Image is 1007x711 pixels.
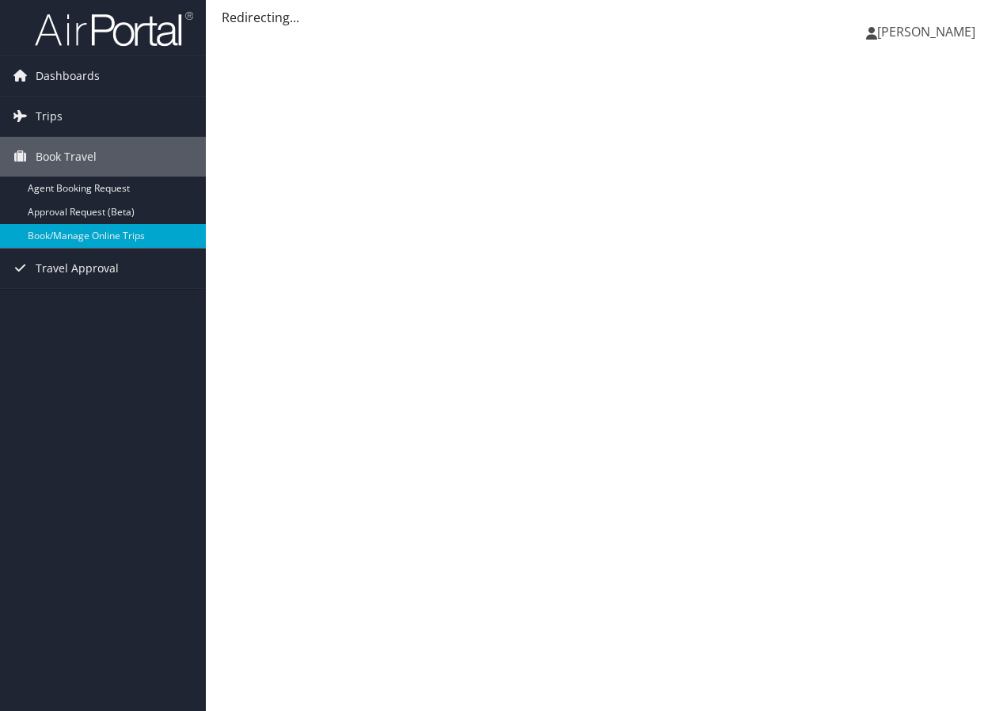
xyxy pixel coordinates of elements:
span: Dashboards [36,56,100,96]
span: [PERSON_NAME] [877,23,975,40]
span: Trips [36,97,63,136]
a: [PERSON_NAME] [866,8,991,55]
div: Redirecting... [222,8,991,27]
span: Book Travel [36,137,97,177]
img: airportal-logo.png [35,10,193,48]
span: Travel Approval [36,249,119,288]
